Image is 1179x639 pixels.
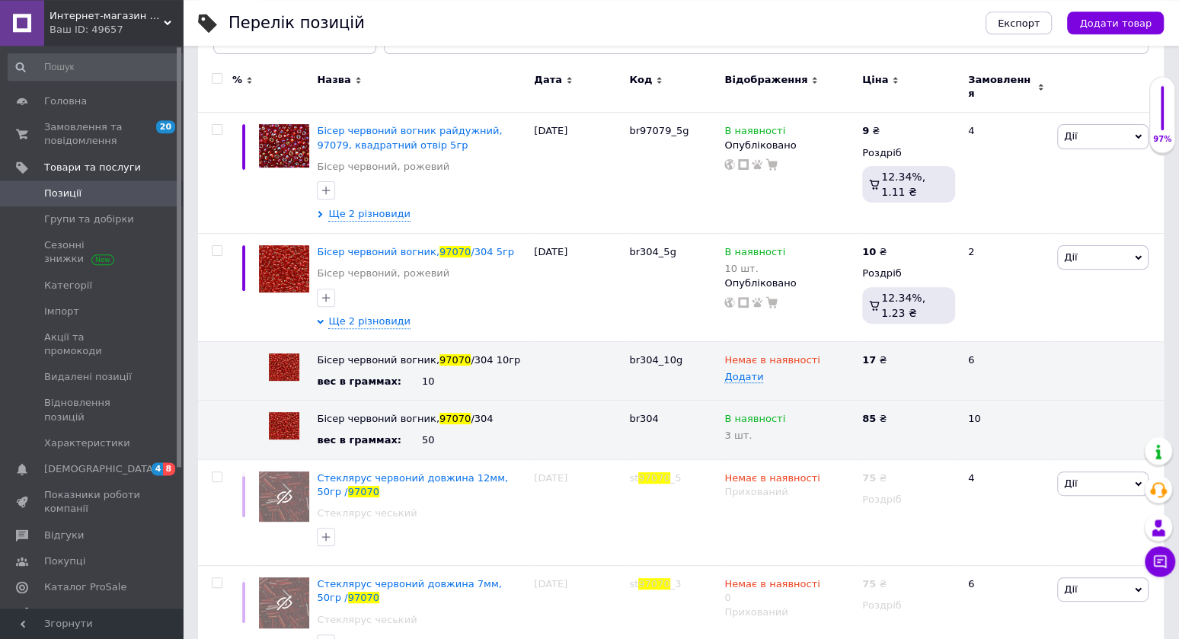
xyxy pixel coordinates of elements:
span: Назва [317,73,350,87]
div: Роздріб [862,599,955,612]
span: Дії [1064,130,1077,142]
div: 6 [959,341,1053,400]
div: ₴ [862,245,887,259]
span: 4 [152,462,164,475]
span: Додати [724,371,763,383]
span: _3 [670,578,682,589]
span: Імпорт [44,305,79,318]
span: 97070 [348,486,379,497]
span: 8 [163,462,175,475]
span: Бісер червоний вогник, [317,354,439,366]
a: Стеклярус червоний довжина 12мм, 50гр /97070 [317,472,508,497]
span: Замовлення [968,73,1034,101]
span: Немає в наявності [724,472,820,488]
div: [DATE] [530,234,625,342]
div: 4 [959,459,1053,566]
span: Характеристики [44,436,130,450]
div: Перелік позицій [228,15,365,31]
span: _5 [670,472,682,484]
span: Интернет-магазин чешского бисера [50,9,164,23]
span: В наявності [724,125,785,141]
a: Стеклярус чеський [317,506,417,520]
button: Додати товар [1067,11,1164,34]
div: 4 [959,113,1053,234]
span: [DEMOGRAPHIC_DATA] [44,462,157,476]
span: Відображення [724,73,807,87]
div: Ваш ID: 49657 [50,23,183,37]
div: 97% [1150,134,1174,145]
span: Каталог ProSale [44,580,126,594]
div: ₴ [862,353,955,367]
span: Видалені позиції [44,370,132,384]
div: Опубліковано [724,276,855,290]
span: В наявності [724,413,785,429]
span: Дії [1064,478,1077,489]
span: br304 [629,413,658,424]
div: ₴ [862,412,955,426]
span: st [629,472,638,484]
input: Пошук [8,53,188,81]
span: /304 10гр [471,354,520,366]
span: 97070 [638,578,669,589]
b: 9 [862,125,869,136]
div: вес в граммах : [317,375,421,388]
span: Ще 2 різновиди [328,315,411,329]
span: Ще 2 різновиди [328,207,411,222]
div: вес в граммах : [317,433,421,447]
span: Код [629,73,652,87]
div: Прихований [724,485,855,499]
button: Експорт [986,11,1053,34]
div: Опубліковано [724,139,855,152]
img: Стеклярус красный длина 12мм, 50гр /97070 [259,471,309,522]
span: В наявності [724,246,785,262]
div: Прихований [724,605,855,619]
span: st [629,578,638,589]
div: 3 шт. [724,430,855,441]
div: ₴ [862,577,887,591]
span: Ціна [862,73,888,87]
span: Сезонні знижки [44,238,141,266]
span: /304 5гр [471,246,514,257]
img: Бисер красный огонек, 97070 /304 10гр [269,353,299,381]
div: Назву успадковано від основного товару [317,412,526,426]
span: Замовлення та повідомлення [44,120,141,148]
span: 97070 [439,246,471,257]
div: [DATE] [530,113,625,234]
span: Стеклярус червоний довжина 7мм, 50гр / [317,578,501,603]
span: Позиції [44,187,81,200]
span: Експорт [998,18,1040,29]
div: ₴ [862,471,887,485]
span: 20 [156,120,175,133]
span: Дата [534,73,562,87]
a: Бісер червоний вогник райдужний, 97079, квадратний отвір 5гр [317,125,502,150]
div: 50 [422,433,526,447]
span: 97070 [638,472,669,484]
span: Групи та добірки [44,212,134,226]
span: 97070 [439,354,471,366]
div: Роздріб [862,267,955,280]
b: 75 [862,578,876,589]
span: Аналітика [44,606,97,620]
a: Бісер червоний вогник,97070/304 5гр [317,246,514,257]
span: Головна [44,94,87,108]
a: Стеклярус червоний довжина 7мм, 50гр /97070 [317,578,501,603]
span: 12.34%, 1.23 ₴ [881,292,925,319]
div: Назву успадковано від основного товару [317,353,526,367]
img: Бисер красный огонек, 97070 /304 5гр [259,245,309,292]
span: br97079_5g [629,125,689,136]
span: Немає в наявності [724,578,820,594]
img: Бисер красный огонек радужный, 97079, квадратное отверстие, 5гр [259,124,309,168]
img: Бисер красный огонек, 97070 /304 [269,412,299,439]
span: Бісер червоний вогник, [317,413,439,424]
span: Покупці [44,554,85,568]
span: Відгуки [44,529,84,542]
span: br304_5g [629,246,676,257]
b: 85 [862,413,876,424]
b: 10 [862,246,876,257]
div: 10 [959,401,1053,459]
div: 10 шт. [724,263,785,274]
div: Роздріб [862,493,955,506]
span: /304 [471,413,493,424]
b: 17 [862,354,876,366]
